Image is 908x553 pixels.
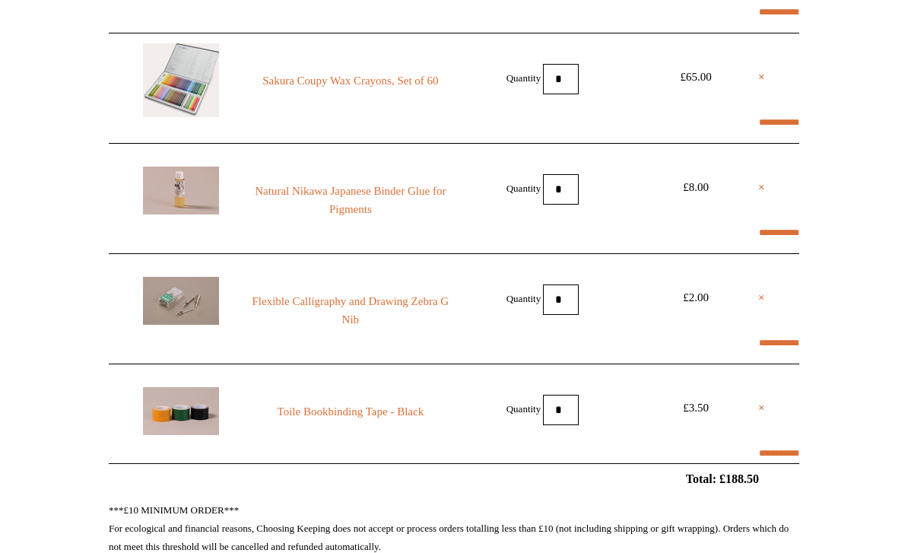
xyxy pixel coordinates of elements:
[143,278,219,326] img: Flexible Calligraphy and Drawing Zebra G Nib
[662,289,730,307] div: £2.00
[143,167,219,215] img: Natural Nikawa Japanese Binder Glue for Pigments
[506,72,541,84] label: Quantity
[143,388,219,436] img: Toile Bookbinding Tape - Black
[758,399,765,418] a: ×
[758,179,765,197] a: ×
[247,403,454,421] a: Toile Bookbinding Tape - Black
[506,183,541,194] label: Quantity
[143,44,219,118] img: Sakura Coupy Wax Crayons, Set of 60
[247,72,454,91] a: Sakura Coupy Wax Crayons, Set of 60
[247,183,454,219] a: Natural Nikawa Japanese Binder Glue for Pigments
[506,293,541,304] label: Quantity
[758,68,765,87] a: ×
[758,289,765,307] a: ×
[247,293,454,329] a: Flexible Calligraphy and Drawing Zebra G Nib
[506,403,541,415] label: Quantity
[662,399,730,418] div: £3.50
[662,68,730,87] div: £65.00
[662,179,730,197] div: £8.00
[74,472,834,487] h2: Total: £188.50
